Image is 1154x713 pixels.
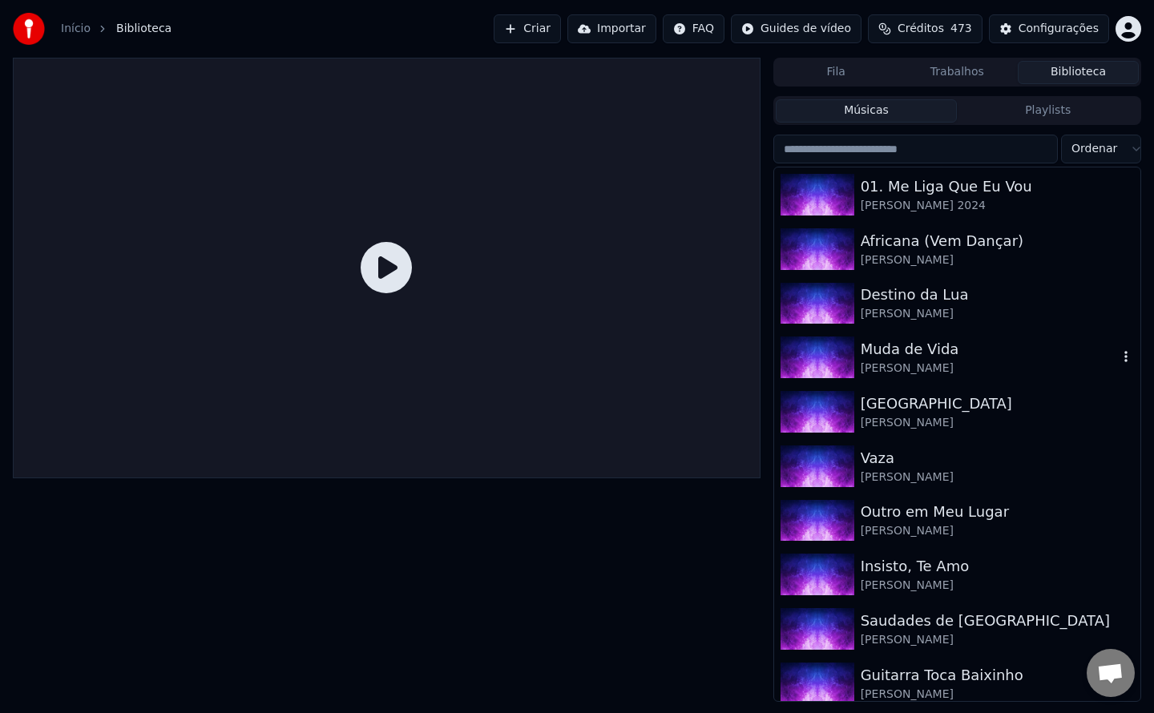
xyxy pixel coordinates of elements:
button: Importar [567,14,656,43]
div: Muda de Vida [861,338,1118,361]
div: Saudades de [GEOGRAPHIC_DATA] [861,610,1134,632]
div: [PERSON_NAME] [861,687,1134,703]
span: Biblioteca [116,21,171,37]
div: [PERSON_NAME] 2024 [861,198,1134,214]
div: Destino da Lua [861,284,1134,306]
div: [PERSON_NAME] [861,415,1134,431]
div: [PERSON_NAME] [861,578,1134,594]
div: Africana (Vem Dançar) [861,230,1134,252]
button: Guides de vídeo [731,14,861,43]
div: Outro em Meu Lugar [861,501,1134,523]
button: Biblioteca [1018,61,1139,84]
button: Playlists [957,99,1139,123]
a: Início [61,21,91,37]
div: Open chat [1087,649,1135,697]
div: [PERSON_NAME] [861,361,1118,377]
div: [PERSON_NAME] [861,632,1134,648]
button: Créditos473 [868,14,983,43]
div: Configurações [1019,21,1099,37]
button: FAQ [663,14,724,43]
button: Músicas [776,99,958,123]
button: Criar [494,14,561,43]
div: Vaza [861,447,1134,469]
div: Insisto, Te Amo [861,555,1134,578]
div: [PERSON_NAME] [861,306,1134,322]
span: Créditos [898,21,944,37]
div: [GEOGRAPHIC_DATA] [861,393,1134,415]
button: Trabalhos [897,61,1018,84]
button: Configurações [989,14,1109,43]
span: 473 [950,21,972,37]
nav: breadcrumb [61,21,171,37]
div: Guitarra Toca Baixinho [861,664,1134,687]
div: 01. Me Liga Que Eu Vou [861,175,1134,198]
div: [PERSON_NAME] [861,523,1134,539]
span: Ordenar [1071,141,1117,157]
div: [PERSON_NAME] [861,252,1134,268]
div: [PERSON_NAME] [861,469,1134,485]
img: youka [13,13,45,45]
button: Fila [776,61,897,84]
